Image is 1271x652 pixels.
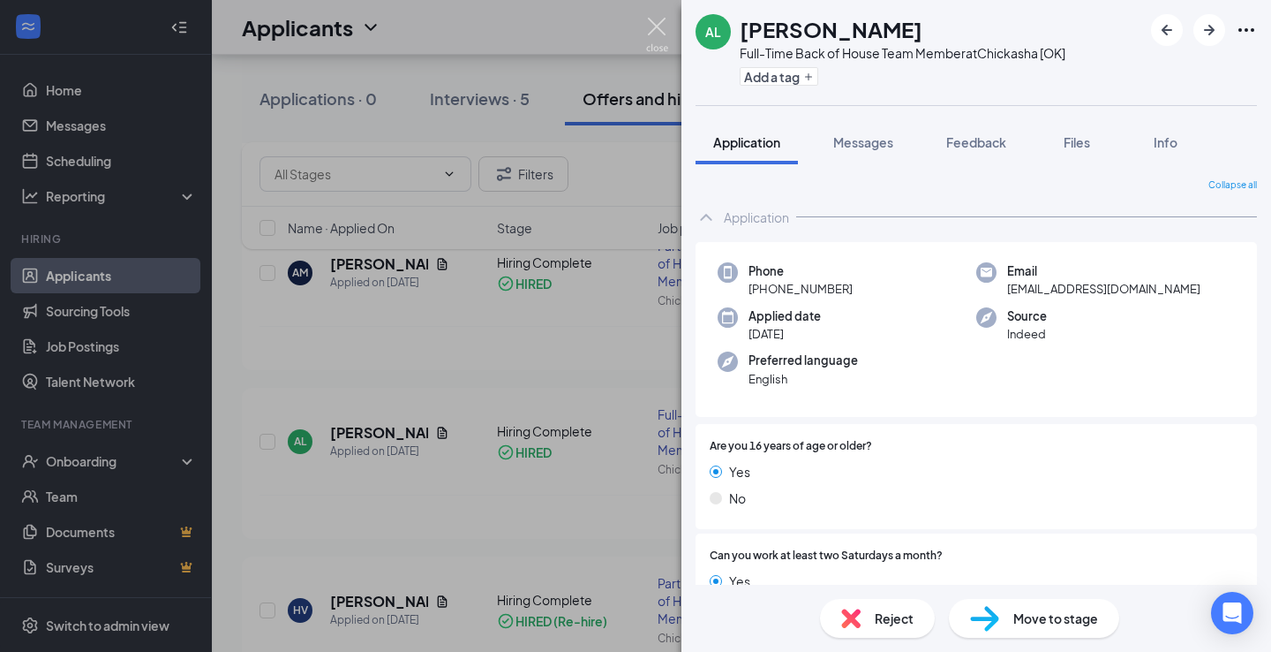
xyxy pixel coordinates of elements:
[724,208,789,226] div: Application
[1007,262,1200,280] span: Email
[729,489,746,508] span: No
[946,134,1006,150] span: Feedback
[710,438,872,455] span: Are you 16 years of age or older?
[1151,14,1183,46] button: ArrowLeftNew
[705,23,721,41] div: AL
[748,262,853,280] span: Phone
[1199,19,1220,41] svg: ArrowRight
[1007,307,1047,325] span: Source
[1193,14,1225,46] button: ArrowRight
[729,462,750,481] span: Yes
[1064,134,1090,150] span: Files
[748,370,858,388] span: English
[740,44,1065,62] div: Full-Time Back of House Team Member at Chickasha [OK]
[1154,134,1177,150] span: Info
[748,325,821,343] span: [DATE]
[748,307,821,325] span: Applied date
[875,609,914,628] span: Reject
[1236,19,1257,41] svg: Ellipses
[740,14,922,44] h1: [PERSON_NAME]
[1211,592,1253,634] div: Open Intercom Messenger
[1156,19,1177,41] svg: ArrowLeftNew
[696,207,717,228] svg: ChevronUp
[740,67,818,86] button: PlusAdd a tag
[1007,325,1047,343] span: Indeed
[803,72,814,82] svg: Plus
[1208,178,1257,193] span: Collapse all
[1007,280,1200,298] span: [EMAIL_ADDRESS][DOMAIN_NAME]
[710,548,943,565] span: Can you work at least two Saturdays a month?
[833,134,893,150] span: Messages
[729,572,750,591] span: Yes
[713,134,780,150] span: Application
[1013,609,1098,628] span: Move to stage
[748,352,858,369] span: Preferred language
[748,280,853,298] span: [PHONE_NUMBER]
